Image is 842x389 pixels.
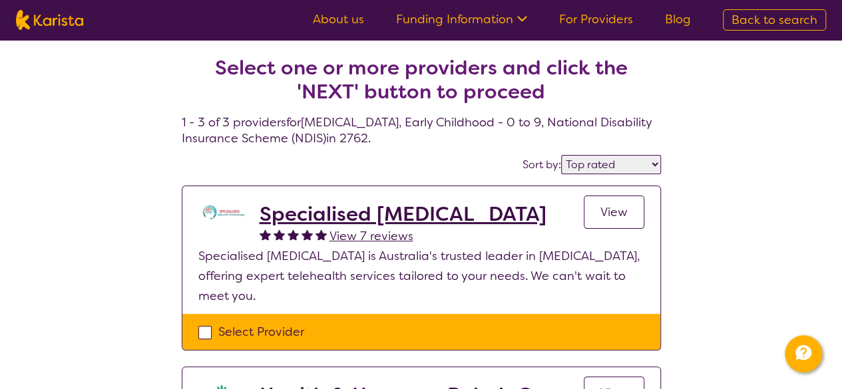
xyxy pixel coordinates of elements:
label: Sort by: [523,158,561,172]
span: Back to search [732,12,817,28]
a: View 7 reviews [329,226,413,246]
h2: Select one or more providers and click the 'NEXT' button to proceed [198,56,645,104]
img: fullstar [274,229,285,240]
a: Funding Information [396,11,527,27]
a: Specialised [MEDICAL_DATA] [260,202,546,226]
img: fullstar [288,229,299,240]
img: Karista logo [16,10,83,30]
button: Channel Menu [785,335,822,372]
span: View [600,204,628,220]
img: tc7lufxpovpqcirzzyzq.png [198,202,252,222]
a: Blog [665,11,691,27]
p: Specialised [MEDICAL_DATA] is Australia's trusted leader in [MEDICAL_DATA], offering expert teleh... [198,246,644,306]
img: fullstar [260,229,271,240]
a: For Providers [559,11,633,27]
img: fullstar [316,229,327,240]
h4: 1 - 3 of 3 providers for [MEDICAL_DATA] , Early Childhood - 0 to 9 , National Disability Insuranc... [182,24,661,146]
a: Back to search [723,9,826,31]
a: About us [313,11,364,27]
img: fullstar [302,229,313,240]
a: View [584,195,644,229]
span: View 7 reviews [329,228,413,244]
